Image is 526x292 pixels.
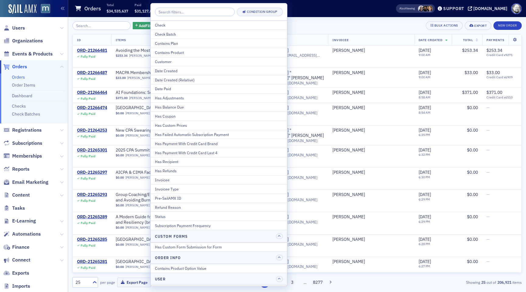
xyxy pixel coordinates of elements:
div: Contains Product Option Value [155,265,283,271]
span: Viewing [399,6,415,11]
div: Fully Paid [81,266,95,270]
button: Has Refunds [151,166,287,175]
span: $0.00 [467,237,478,242]
button: New Order [493,21,522,30]
time: 6:29 PM [419,219,430,224]
div: Has Adjustments [155,95,283,101]
a: [PERSON_NAME] "[PERSON_NAME]" [PERSON_NAME] [256,128,324,138]
a: Orders [3,63,27,70]
div: [PERSON_NAME] [332,214,365,220]
button: Date Created [151,66,287,75]
span: [DATE] [419,70,431,75]
span: $34,535,637 [107,9,128,13]
button: Has Payment With Credit Card Brand [151,139,287,148]
a: ORD-21265285 [77,237,107,242]
h1: Orders [84,5,101,12]
div: Fully Paid [81,112,95,116]
a: Users [3,25,25,31]
a: Dashboard [12,93,32,98]
span: Karen Hawkins [332,259,410,265]
button: 8277 [313,277,323,288]
a: ORD-21266474 [77,105,107,111]
span: [DATE] [419,48,431,53]
span: Karen Hawkins [332,192,410,198]
a: [PERSON_NAME] [127,76,152,80]
span: $0.00 [116,134,124,137]
a: [PERSON_NAME] [125,134,150,137]
span: — [486,214,490,219]
span: Stacy Seppy [332,48,410,53]
a: [PERSON_NAME] [332,70,365,76]
a: View Homepage [37,4,50,14]
a: Content [3,192,30,198]
a: ORD-21265281 [77,259,107,265]
button: Refund Reason [151,203,287,212]
a: 2025 CPA Summit [116,148,192,153]
span: $0.00 [116,243,124,247]
span: $253.34 [462,48,478,53]
button: Has Payment With Credit Card Last 4 [151,148,287,157]
div: Fully Paid [81,244,95,247]
a: Organizations [3,37,43,44]
div: Has Refunds [155,168,283,173]
span: $0.00 [116,111,124,115]
span: — [486,169,490,175]
span: — [486,192,490,197]
div: Has Balance Due [155,104,283,110]
div: ORD-21264253 [77,128,107,133]
span: Date Created [419,38,442,42]
a: [PERSON_NAME] [125,176,150,180]
a: SailAMX [9,4,37,14]
div: Contains Product [155,50,283,55]
div: [PERSON_NAME] [332,128,365,133]
span: Organizations [12,37,43,44]
div: ORD-21266481 [77,48,107,53]
button: 3 [287,277,298,288]
button: Has Custom Form Submission for Form [151,243,287,251]
span: Karen Hawkins [332,214,410,220]
span: — [486,127,490,133]
span: [DATE] [419,127,431,133]
a: [GEOGRAPHIC_DATA] ([DATE]) [116,105,192,111]
div: Has Coupon [155,113,283,119]
a: Tasks [3,205,25,212]
span: Rodger Jacobson [332,105,410,111]
p: Net [188,3,210,7]
button: Date Paid [151,84,287,93]
a: [PERSON_NAME] [332,48,365,53]
span: Payments [486,38,504,42]
a: Group Coaching/Empower Hour - Fearless Boundaries: Saying No and Avoiding Burnout [116,192,247,203]
span: Karen Hawkins [332,170,410,175]
span: [DATE] [419,259,431,264]
button: Has Adjustments [151,93,287,102]
button: Invoicee Type [151,184,287,194]
input: Search filters... [155,8,235,16]
button: Has Recipient [151,157,287,166]
span: $33.00 [465,70,478,75]
span: $0.00 [467,127,478,133]
a: Exports [3,270,29,276]
p: Items [241,3,255,7]
a: ORD-21265289 [77,214,107,220]
span: Invoicee [332,38,349,42]
a: Registrations [3,127,42,134]
h4: User [155,276,166,282]
div: Date Paid [155,86,283,91]
span: Events & Products [12,51,53,57]
a: [PERSON_NAME] [332,259,365,265]
h4: Custom Forms [155,233,188,239]
span: Credit Card x9271 [486,53,517,57]
button: Contains Product [151,48,287,57]
span: $0.00 [116,203,124,207]
div: 25 [75,279,89,286]
span: $33.00 [486,70,500,75]
button: Status [151,212,287,221]
span: $371.00 [116,96,128,100]
a: MACPA Membership (Monthly) [116,70,192,76]
span: Connect [12,257,30,263]
div: Bulk Actions [434,24,458,27]
span: Jason Andrews [332,90,410,95]
time: 6:32 PM [419,152,430,157]
div: Fully Paid [81,176,95,180]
